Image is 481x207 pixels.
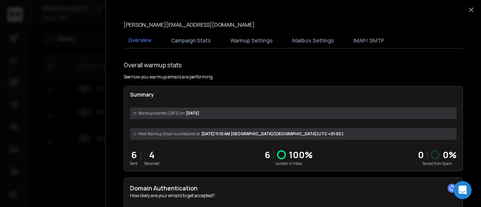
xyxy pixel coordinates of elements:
div: [DATE] 11:10 AM [GEOGRAPHIC_DATA]/[GEOGRAPHIC_DATA] (UTC +01:00 ) [130,128,457,140]
span: Warmup started [DATE] on [138,110,185,116]
h1: Overall warmup stats [124,60,182,70]
p: 100 % [289,149,313,161]
button: Warmup Settings [226,32,277,49]
h2: Domain Authentication [130,184,457,193]
button: Campaign Stats [166,32,215,49]
p: Saved from Spam [418,161,457,166]
button: Overview [124,32,156,49]
button: IMAP/ SMTP [349,32,389,49]
strong: 0 [418,148,424,161]
p: 4 [144,149,159,161]
div: Open Intercom Messenger [454,181,472,199]
p: Received [144,161,159,166]
p: Sent [130,161,138,166]
span: Next Warmup Email is scheduled at [138,131,200,137]
p: Summary [130,91,457,98]
p: [PERSON_NAME][EMAIL_ADDRESS][DOMAIN_NAME] [124,21,255,29]
p: 6 [130,149,138,161]
button: Mailbox Settings [288,32,339,49]
p: 6 [265,149,270,161]
p: See how you warmup emails are performing [124,74,213,80]
p: How likely are your emails to get accepted? [130,193,457,199]
p: Landed in Inbox [265,161,313,166]
div: [DATE] [130,107,457,119]
p: 0 % [443,149,457,161]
